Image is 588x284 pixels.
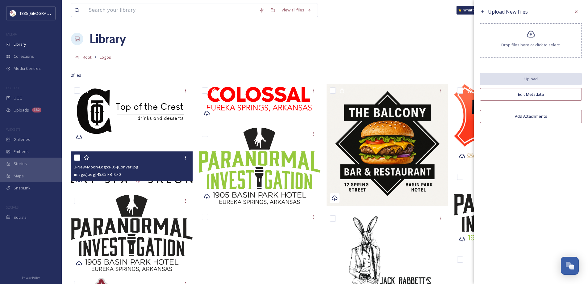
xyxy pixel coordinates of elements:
[327,84,448,206] img: Balcony Logo with address.png
[14,161,27,167] span: Stories
[14,41,26,47] span: Library
[10,10,16,16] img: logos.png
[488,8,528,15] span: Upload New Files
[561,257,579,275] button: Open Chat
[480,110,582,123] button: Add Attachments
[457,6,487,15] a: What's New
[83,53,92,61] a: Root
[14,137,30,142] span: Galleries
[480,88,582,101] button: Edit Metadata
[6,127,20,132] span: WIDGETS
[71,84,193,145] img: TOC TotC_Logo.Words.png
[71,195,193,272] img: Paranormal_Black.png
[14,149,29,155] span: Embeds
[22,273,40,281] a: Privacy Policy
[19,10,68,16] span: 1886 [GEOGRAPHIC_DATA]
[6,205,19,210] span: SOCIALS
[100,54,111,60] span: Logos
[71,72,81,78] span: 2 file s
[100,53,111,61] a: Logos
[83,54,92,60] span: Root
[14,107,29,113] span: Uploads
[14,95,22,101] span: UGC
[14,53,34,59] span: Collections
[90,30,126,48] a: Library
[74,172,121,177] span: image/jpeg | 45.65 kB | 0 x 0
[14,66,41,71] span: Media Centres
[278,4,315,16] a: View all files
[480,73,582,85] button: Upload
[6,86,19,90] span: COLLECT
[85,3,256,17] input: Search your library
[6,32,17,36] span: MEDIA
[14,214,27,220] span: Socials
[14,185,31,191] span: SnapLink
[454,171,576,248] img: Paranormal_BlackandGreen.png
[14,173,24,179] span: Maps
[454,84,576,164] img: 2022_FriscoLogo_BeigeLetterSolid (2).png
[199,128,320,205] img: Paranormal_SpotColor_Green.png
[74,164,138,170] span: 3-New-Moon-Logos-05-[Conver.jpg
[32,108,41,112] div: 182
[22,276,40,280] span: Privacy Policy
[501,42,561,48] span: Drop files here or click to select.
